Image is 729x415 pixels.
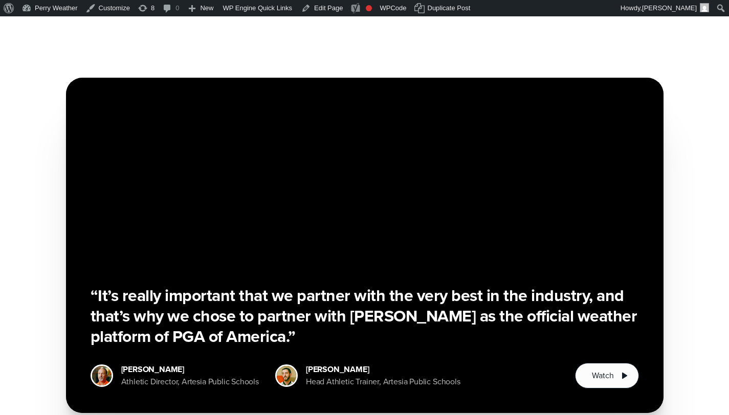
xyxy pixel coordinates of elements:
div: [PERSON_NAME] [306,363,460,376]
div: 1 of 3 [66,78,664,413]
div: Focus keyphrase not set [366,5,372,11]
div: [PERSON_NAME] [121,363,259,376]
div: Athletic Director, Artesia Public Schools [121,376,259,388]
h3: “It’s really important that we partner with the very best in the industry, and that’s why we chos... [91,285,639,347]
span: Watch [592,370,613,382]
img: Brian Taylor Artesia Public Schools Athletic Director Headshot [92,366,112,385]
div: Head Athletic Trainer, Artesia Public Schools [306,376,460,388]
button: Watch [575,363,638,388]
div: slideshow [66,78,664,413]
span: [PERSON_NAME] [642,4,697,12]
img: Kobe Cayton Artesia Public Schools Athletic Trainer Headshot [277,366,296,385]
